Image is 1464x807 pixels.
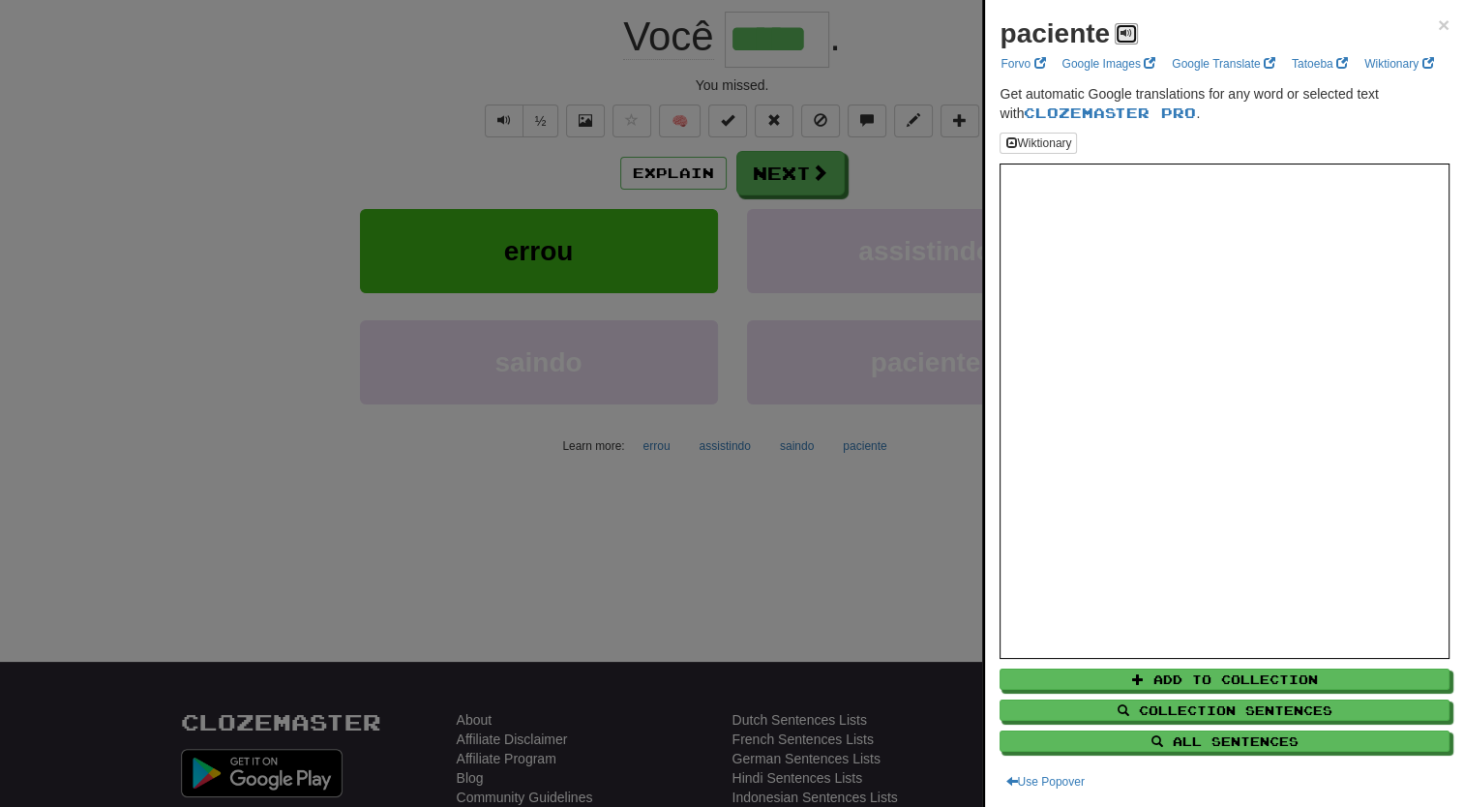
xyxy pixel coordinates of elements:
button: Add to Collection [1000,669,1449,690]
a: Wiktionary [1359,53,1439,75]
a: Google Images [1056,53,1161,75]
button: Collection Sentences [1000,700,1449,721]
a: Forvo [995,53,1051,75]
button: All Sentences [1000,731,1449,752]
span: × [1438,14,1449,36]
button: Close [1438,15,1449,35]
p: Get automatic Google translations for any word or selected text with . [1000,84,1449,123]
a: Tatoeba [1286,53,1354,75]
a: Google Translate [1166,53,1281,75]
strong: paciente [1000,18,1110,48]
a: Clozemaster Pro [1024,105,1196,121]
button: Use Popover [1000,771,1090,792]
button: Wiktionary [1000,133,1077,154]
